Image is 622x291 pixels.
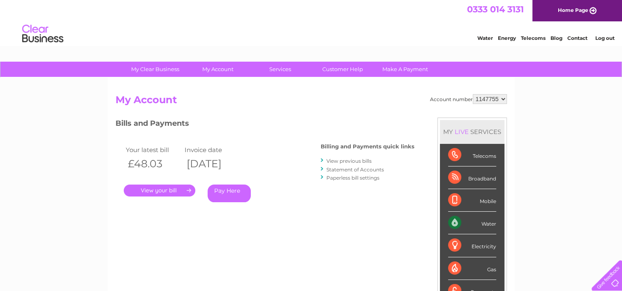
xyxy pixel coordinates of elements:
[246,62,314,77] a: Services
[440,120,504,143] div: MY SERVICES
[116,118,414,132] h3: Bills and Payments
[121,62,189,77] a: My Clear Business
[567,35,587,41] a: Contact
[326,166,384,173] a: Statement of Accounts
[208,185,251,202] a: Pay Here
[321,143,414,150] h4: Billing and Payments quick links
[184,62,252,77] a: My Account
[326,175,379,181] a: Paperless bill settings
[595,35,614,41] a: Log out
[550,35,562,41] a: Blog
[22,21,64,46] img: logo.png
[467,4,524,14] a: 0333 014 3131
[116,94,507,110] h2: My Account
[521,35,546,41] a: Telecoms
[183,144,242,155] td: Invoice date
[124,144,183,155] td: Your latest bill
[124,155,183,172] th: £48.03
[309,62,377,77] a: Customer Help
[477,35,493,41] a: Water
[453,128,470,136] div: LIVE
[448,257,496,280] div: Gas
[326,158,372,164] a: View previous bills
[498,35,516,41] a: Energy
[124,185,195,196] a: .
[371,62,439,77] a: Make A Payment
[183,155,242,172] th: [DATE]
[448,189,496,212] div: Mobile
[117,5,506,40] div: Clear Business is a trading name of Verastar Limited (registered in [GEOGRAPHIC_DATA] No. 3667643...
[448,144,496,166] div: Telecoms
[448,166,496,189] div: Broadband
[430,94,507,104] div: Account number
[448,234,496,257] div: Electricity
[448,212,496,234] div: Water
